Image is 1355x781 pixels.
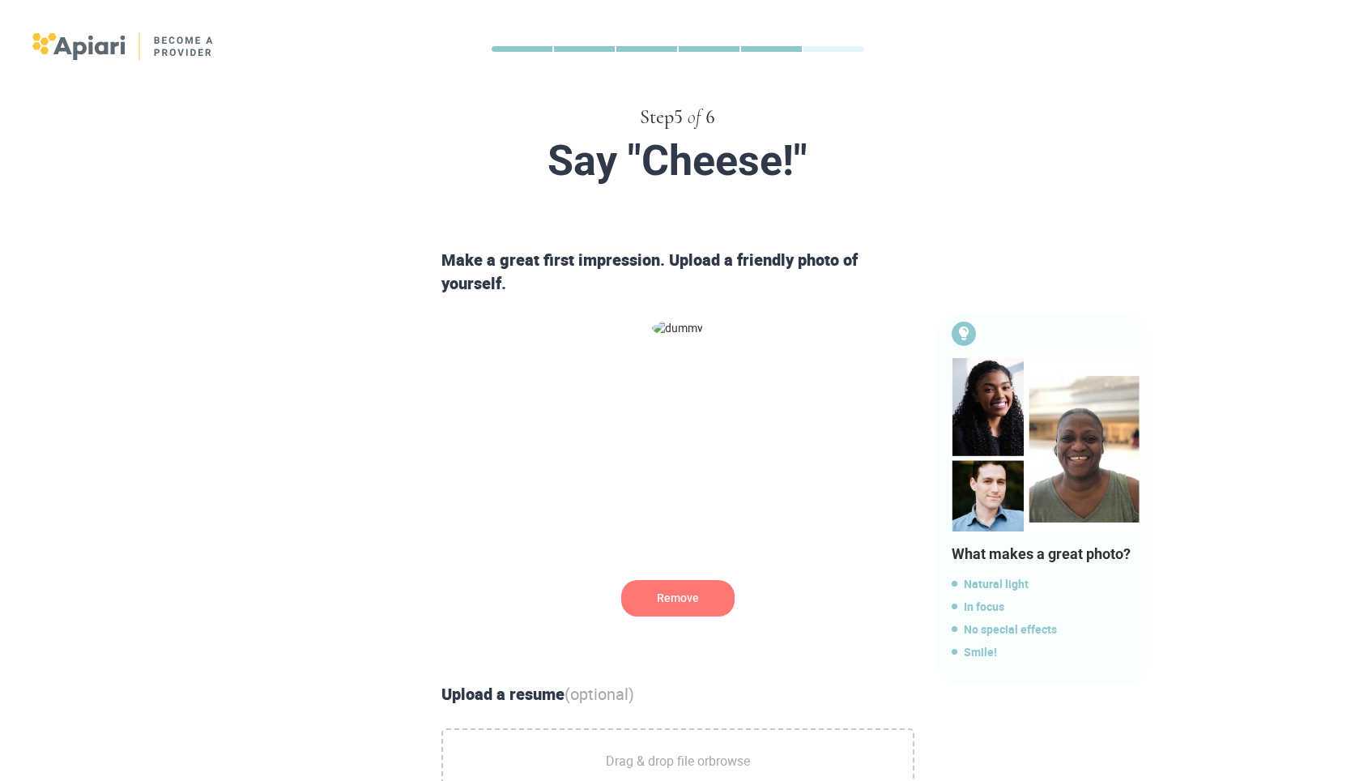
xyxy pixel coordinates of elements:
[565,683,634,705] span: (optional)
[621,580,735,617] button: dummy
[621,580,735,617] span: Remove
[435,249,921,295] div: Make a great first impression. Upload a friendly photo of yourself.
[952,574,1140,594] span: Natural light
[296,138,1060,184] div: Say "Cheese!"
[435,683,921,706] div: Upload a resume
[952,322,976,346] img: Bulb
[688,108,701,127] span: of
[32,32,215,60] img: logo
[952,642,1140,662] span: Smile!
[952,620,1140,639] span: No special effects
[952,544,1140,565] div: What makes a great photo?
[652,320,703,336] img: dummy
[952,358,1140,531] img: Bulb
[709,752,750,770] a: browse
[952,597,1140,617] span: In focus
[263,104,1093,131] div: Step 5 6
[606,740,750,781] span: Drag & drop file or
